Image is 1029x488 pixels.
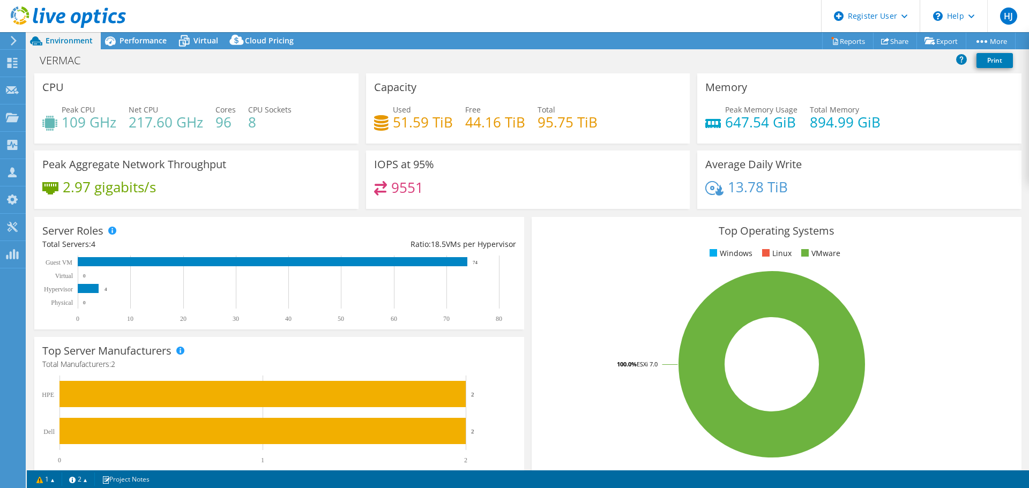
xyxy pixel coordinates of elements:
[728,181,788,193] h4: 13.78 TiB
[261,456,264,464] text: 1
[279,238,516,250] div: Ratio: VMs per Hypervisor
[822,33,874,49] a: Reports
[617,360,637,368] tspan: 100.0%
[62,116,116,128] h4: 109 GHz
[42,345,171,357] h3: Top Server Manufacturers
[966,33,1016,49] a: More
[540,225,1013,237] h3: Top Operating Systems
[705,159,802,170] h3: Average Daily Write
[393,104,411,115] span: Used
[873,33,917,49] a: Share
[44,286,73,293] text: Hypervisor
[338,315,344,322] text: 50
[62,104,95,115] span: Peak CPU
[245,35,294,46] span: Cloud Pricing
[759,247,792,259] li: Linux
[496,315,502,322] text: 80
[129,116,203,128] h4: 217.60 GHz
[83,300,86,305] text: 0
[810,116,881,128] h4: 894.99 GiB
[42,159,226,170] h3: Peak Aggregate Network Throughput
[976,53,1013,68] a: Print
[810,104,859,115] span: Total Memory
[55,272,73,280] text: Virtual
[473,260,478,265] text: 74
[42,391,54,399] text: HPE
[215,104,236,115] span: Cores
[248,104,292,115] span: CPU Sockets
[62,472,95,486] a: 2
[76,315,79,322] text: 0
[443,315,450,322] text: 70
[120,35,167,46] span: Performance
[43,428,55,436] text: Dell
[707,247,752,259] li: Windows
[465,104,481,115] span: Free
[471,391,474,397] text: 2
[46,35,93,46] span: Environment
[51,299,73,306] text: Physical
[538,104,555,115] span: Total
[180,315,187,322] text: 20
[129,104,158,115] span: Net CPU
[393,116,453,128] h4: 51.59 TiB
[35,55,97,66] h1: VERMAC
[374,81,416,93] h3: Capacity
[374,159,434,170] h3: IOPS at 95%
[916,33,966,49] a: Export
[1000,7,1017,25] span: HJ
[705,81,747,93] h3: Memory
[193,35,218,46] span: Virtual
[799,247,840,259] li: VMware
[42,238,279,250] div: Total Servers:
[127,315,133,322] text: 10
[431,239,446,249] span: 18.5
[725,116,797,128] h4: 647.54 GiB
[933,11,943,21] svg: \n
[215,116,236,128] h4: 96
[42,225,103,237] h3: Server Roles
[29,472,62,486] a: 1
[285,315,292,322] text: 40
[464,456,467,464] text: 2
[91,239,95,249] span: 4
[248,116,292,128] h4: 8
[725,104,797,115] span: Peak Memory Usage
[63,181,156,193] h4: 2.97 gigabits/s
[465,116,525,128] h4: 44.16 TiB
[637,360,658,368] tspan: ESXi 7.0
[391,182,423,193] h4: 9551
[42,358,516,370] h4: Total Manufacturers:
[42,81,64,93] h3: CPU
[94,472,157,486] a: Project Notes
[105,287,107,292] text: 4
[83,273,86,279] text: 0
[471,428,474,434] text: 2
[58,456,61,464] text: 0
[111,359,115,369] span: 2
[233,315,239,322] text: 30
[391,315,397,322] text: 60
[538,116,598,128] h4: 95.75 TiB
[46,259,72,266] text: Guest VM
